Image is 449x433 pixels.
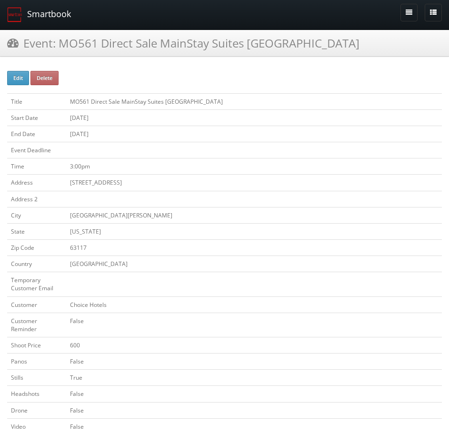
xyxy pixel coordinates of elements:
td: Customer Reminder [7,313,66,337]
td: False [66,313,442,337]
td: MO561 Direct Sale MainStay Suites [GEOGRAPHIC_DATA] [66,93,442,109]
img: smartbook-logo.png [7,7,22,22]
td: Choice Hotels [66,296,442,313]
td: Event Deadline [7,142,66,158]
td: State [7,223,66,239]
td: 600 [66,337,442,353]
td: 63117 [66,239,442,256]
td: [GEOGRAPHIC_DATA][PERSON_NAME] [66,207,442,223]
button: Edit [7,71,29,85]
td: Panos [7,354,66,370]
td: False [66,402,442,418]
td: [DATE] [66,126,442,142]
td: [DATE] [66,109,442,126]
td: Shoot Price [7,337,66,353]
td: End Date [7,126,66,142]
td: [GEOGRAPHIC_DATA] [66,256,442,272]
td: Country [7,256,66,272]
td: Start Date [7,109,66,126]
td: Stills [7,370,66,386]
td: True [66,370,442,386]
td: Address [7,175,66,191]
td: False [66,354,442,370]
td: [US_STATE] [66,223,442,239]
button: Delete [30,71,59,85]
h3: Event: MO561 Direct Sale MainStay Suites [GEOGRAPHIC_DATA] [7,35,359,51]
td: Temporary Customer Email [7,272,66,296]
td: Drone [7,402,66,418]
td: Address 2 [7,191,66,207]
td: Title [7,93,66,109]
td: Headshots [7,386,66,402]
td: Zip Code [7,239,66,256]
td: 3:00pm [66,158,442,175]
td: Time [7,158,66,175]
td: [STREET_ADDRESS] [66,175,442,191]
td: Customer [7,296,66,313]
td: False [66,386,442,402]
td: City [7,207,66,223]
